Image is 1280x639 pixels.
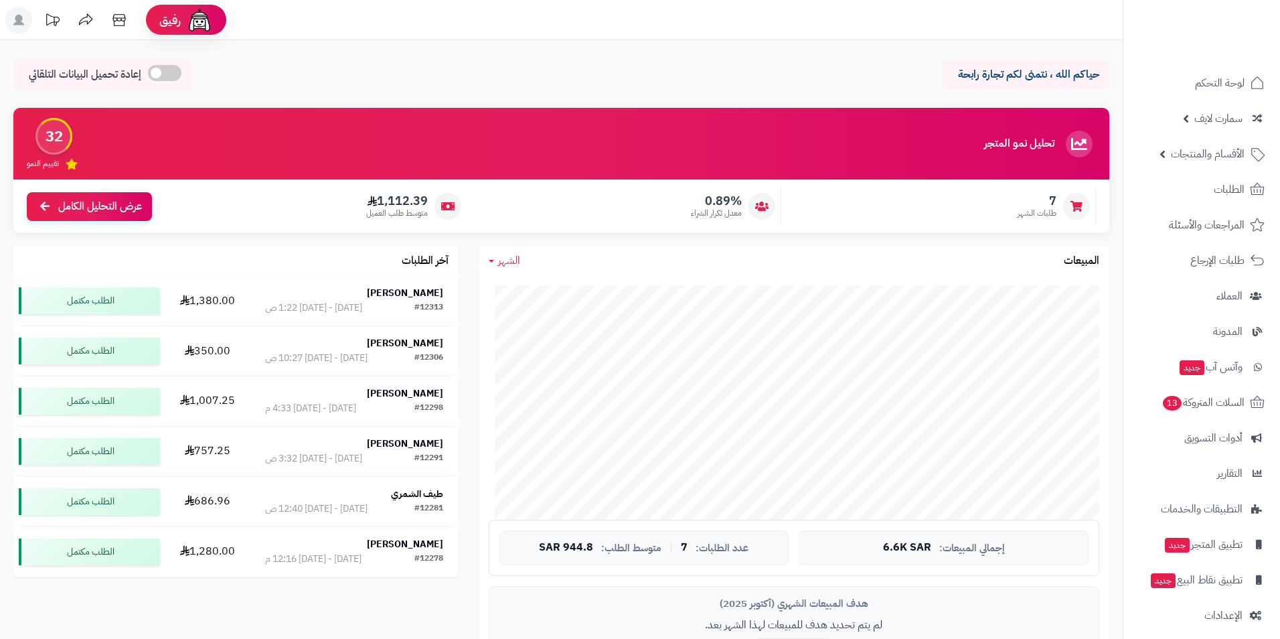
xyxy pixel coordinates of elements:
span: العملاء [1216,287,1243,305]
span: 13 [1162,395,1183,411]
a: تطبيق نقاط البيعجديد [1131,564,1272,596]
span: إعادة تحميل البيانات التلقائي [29,67,141,82]
td: 1,380.00 [165,276,250,326]
a: وآتس آبجديد [1131,351,1272,383]
a: العملاء [1131,280,1272,312]
span: رفيق [159,12,181,28]
span: متوسط الطلب: [601,543,661,554]
div: الطلب مكتمل [19,388,160,415]
span: سمارت لايف [1194,109,1243,128]
a: تطبيق المتجرجديد [1131,528,1272,561]
span: عدد الطلبات: [696,543,748,554]
div: هدف المبيعات الشهري (أكتوبر 2025) [499,597,1089,611]
td: 757.25 [165,427,250,476]
div: #12278 [414,553,443,566]
div: #12291 [414,452,443,466]
span: طلبات الشهر [1018,208,1056,219]
strong: [PERSON_NAME] [367,386,443,401]
p: حياكم الله ، نتمنى لكم تجارة رابحة [952,67,1099,82]
span: الشهر [498,253,520,269]
span: معدل تكرار الشراء [691,208,742,219]
div: [DATE] - [DATE] 4:33 م [265,402,356,415]
div: #12298 [414,402,443,415]
div: #12281 [414,502,443,516]
strong: طيف الشمري [391,487,443,501]
a: السلات المتروكة13 [1131,386,1272,419]
span: جديد [1165,538,1190,553]
h3: آخر الطلبات [402,255,449,267]
a: المراجعات والأسئلة [1131,209,1272,241]
span: 7 [1018,194,1056,208]
a: الشهر [489,253,520,269]
span: 1,112.39 [366,194,428,208]
img: ai-face.png [186,7,213,33]
a: الإعدادات [1131,599,1272,632]
a: عرض التحليل الكامل [27,192,152,221]
div: الطلب مكتمل [19,488,160,515]
div: الطلب مكتمل [19,539,160,565]
span: عرض التحليل الكامل [58,199,142,214]
strong: [PERSON_NAME] [367,537,443,551]
span: إجمالي المبيعات: [939,543,1005,554]
strong: [PERSON_NAME] [367,437,443,451]
strong: [PERSON_NAME] [367,286,443,300]
div: [DATE] - [DATE] 3:32 ص [265,452,362,466]
p: لم يتم تحديد هدف للمبيعات لهذا الشهر بعد. [499,618,1089,633]
img: logo-2.png [1189,14,1267,42]
div: [DATE] - [DATE] 12:40 ص [265,502,368,516]
td: 350.00 [165,326,250,376]
span: تقييم النمو [27,158,59,169]
div: #12306 [414,352,443,365]
span: المدونة [1213,322,1243,341]
span: 0.89% [691,194,742,208]
a: تحديثات المنصة [35,7,69,37]
span: وآتس آب [1178,358,1243,376]
a: التطبيقات والخدمات [1131,493,1272,525]
span: التقارير [1217,464,1243,483]
span: 944.8 SAR [539,542,593,554]
div: الطلب مكتمل [19,438,160,465]
a: لوحة التحكم [1131,67,1272,99]
span: الإعدادات [1204,606,1243,625]
a: طلبات الإرجاع [1131,244,1272,277]
span: جديد [1180,360,1204,375]
span: متوسط طلب العميل [366,208,428,219]
div: [DATE] - [DATE] 10:27 ص [265,352,368,365]
span: أدوات التسويق [1184,429,1243,447]
span: التطبيقات والخدمات [1161,500,1243,518]
strong: [PERSON_NAME] [367,336,443,350]
h3: المبيعات [1064,255,1099,267]
td: 1,007.25 [165,376,250,426]
span: المراجعات والأسئلة [1169,216,1245,234]
a: الطلبات [1131,173,1272,206]
span: الأقسام والمنتجات [1171,145,1245,163]
span: السلات المتروكة [1162,393,1245,412]
a: التقارير [1131,457,1272,490]
h3: تحليل نمو المتجر [984,138,1054,150]
div: [DATE] - [DATE] 12:16 م [265,553,362,566]
span: جديد [1151,573,1176,588]
span: تطبيق نقاط البيع [1149,571,1243,589]
div: الطلب مكتمل [19,287,160,314]
span: | [669,543,673,553]
a: أدوات التسويق [1131,422,1272,454]
div: الطلب مكتمل [19,338,160,364]
span: تطبيق المتجر [1164,535,1243,554]
td: 1,280.00 [165,527,250,577]
span: 6.6K SAR [883,542,931,554]
span: الطلبات [1214,180,1245,199]
td: 686.96 [165,477,250,526]
span: لوحة التحكم [1195,74,1245,92]
span: 7 [681,542,688,554]
a: المدونة [1131,315,1272,348]
div: [DATE] - [DATE] 1:22 ص [265,301,362,315]
span: طلبات الإرجاع [1190,251,1245,270]
div: #12313 [414,301,443,315]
